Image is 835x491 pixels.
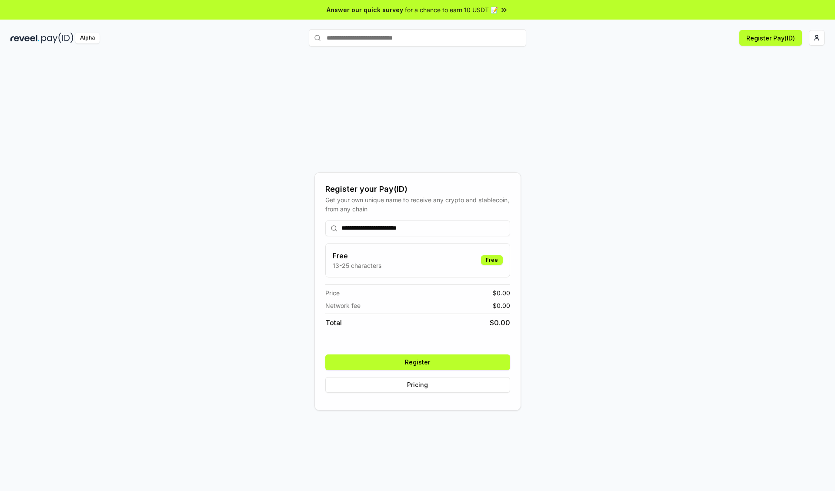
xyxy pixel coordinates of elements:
[739,30,802,46] button: Register Pay(ID)
[327,5,403,14] span: Answer our quick survey
[41,33,73,43] img: pay_id
[493,288,510,297] span: $ 0.00
[333,251,381,261] h3: Free
[405,5,498,14] span: for a chance to earn 10 USDT 📝
[325,354,510,370] button: Register
[325,183,510,195] div: Register your Pay(ID)
[75,33,100,43] div: Alpha
[325,377,510,393] button: Pricing
[10,33,40,43] img: reveel_dark
[493,301,510,310] span: $ 0.00
[490,317,510,328] span: $ 0.00
[333,261,381,270] p: 13-25 characters
[325,301,361,310] span: Network fee
[481,255,503,265] div: Free
[325,317,342,328] span: Total
[325,288,340,297] span: Price
[325,195,510,214] div: Get your own unique name to receive any crypto and stablecoin, from any chain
